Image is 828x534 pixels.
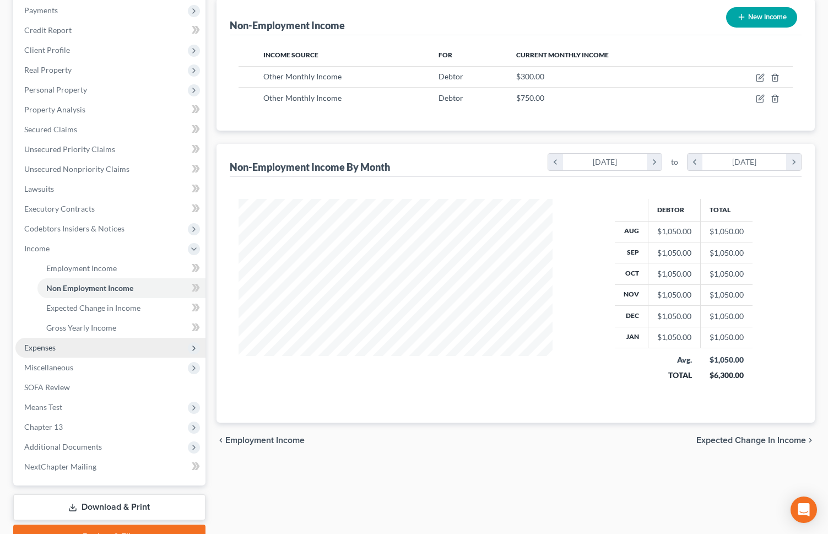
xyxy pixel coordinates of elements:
span: NextChapter Mailing [24,462,96,471]
span: Secured Claims [24,125,77,134]
div: $1,050.00 [657,289,691,300]
a: Download & Print [13,494,205,520]
td: $1,050.00 [701,221,753,242]
span: Personal Property [24,85,87,94]
div: Non-Employment Income [230,19,345,32]
span: Expected Change in Income [696,436,806,445]
i: chevron_left [217,436,225,445]
span: Expected Change in Income [46,303,140,312]
span: Credit Report [24,25,72,35]
th: Debtor [648,199,701,221]
a: SOFA Review [15,377,205,397]
span: Client Profile [24,45,70,55]
span: Non Employment Income [46,283,133,293]
span: Income Source [263,51,318,59]
span: Gross Yearly Income [46,323,116,332]
div: TOTAL [657,370,692,381]
i: chevron_left [548,154,563,170]
div: $1,050.00 [657,247,691,258]
span: Additional Documents [24,442,102,451]
div: Non-Employment Income By Month [230,160,390,174]
span: For [439,51,452,59]
span: Debtor [439,93,463,103]
th: Sep [615,242,648,263]
a: Unsecured Priority Claims [15,139,205,159]
a: Property Analysis [15,100,205,120]
span: Codebtors Insiders & Notices [24,224,125,233]
span: $300.00 [516,72,544,81]
i: chevron_right [806,436,815,445]
a: Secured Claims [15,120,205,139]
span: Lawsuits [24,184,54,193]
td: $1,050.00 [701,306,753,327]
span: Current Monthly Income [516,51,609,59]
div: Avg. [657,354,692,365]
td: $1,050.00 [701,327,753,348]
span: Unsecured Priority Claims [24,144,115,154]
button: Expected Change in Income chevron_right [696,436,815,445]
td: $1,050.00 [701,242,753,263]
td: $1,050.00 [701,284,753,305]
a: NextChapter Mailing [15,457,205,477]
div: $1,050.00 [710,354,744,365]
span: Means Test [24,402,62,412]
span: Debtor [439,72,463,81]
span: $750.00 [516,93,544,103]
td: $1,050.00 [701,263,753,284]
div: Open Intercom Messenger [791,497,817,523]
span: SOFA Review [24,382,70,392]
th: Oct [615,263,648,284]
i: chevron_right [647,154,662,170]
th: Jan [615,327,648,348]
a: Executory Contracts [15,199,205,219]
th: Dec [615,306,648,327]
span: to [671,157,678,168]
th: Aug [615,221,648,242]
span: Chapter 13 [24,422,63,431]
a: Gross Yearly Income [37,318,205,338]
span: Other Monthly Income [263,72,342,81]
span: Income [24,244,50,253]
span: Miscellaneous [24,363,73,372]
a: Employment Income [37,258,205,278]
div: [DATE] [702,154,787,170]
i: chevron_left [688,154,702,170]
th: Total [701,199,753,221]
span: Employment Income [225,436,305,445]
span: Unsecured Nonpriority Claims [24,164,129,174]
div: $1,050.00 [657,226,691,237]
i: chevron_right [786,154,801,170]
th: Nov [615,284,648,305]
a: Lawsuits [15,179,205,199]
span: Property Analysis [24,105,85,114]
button: chevron_left Employment Income [217,436,305,445]
a: Expected Change in Income [37,298,205,318]
a: Unsecured Nonpriority Claims [15,159,205,179]
div: $1,050.00 [657,332,691,343]
div: [DATE] [563,154,647,170]
span: Other Monthly Income [263,93,342,103]
span: Executory Contracts [24,204,95,213]
div: $1,050.00 [657,268,691,279]
button: New Income [726,7,797,28]
div: $6,300.00 [710,370,744,381]
span: Employment Income [46,263,117,273]
span: Payments [24,6,58,15]
span: Expenses [24,343,56,352]
a: Credit Report [15,20,205,40]
a: Non Employment Income [37,278,205,298]
span: Real Property [24,65,72,74]
div: $1,050.00 [657,311,691,322]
